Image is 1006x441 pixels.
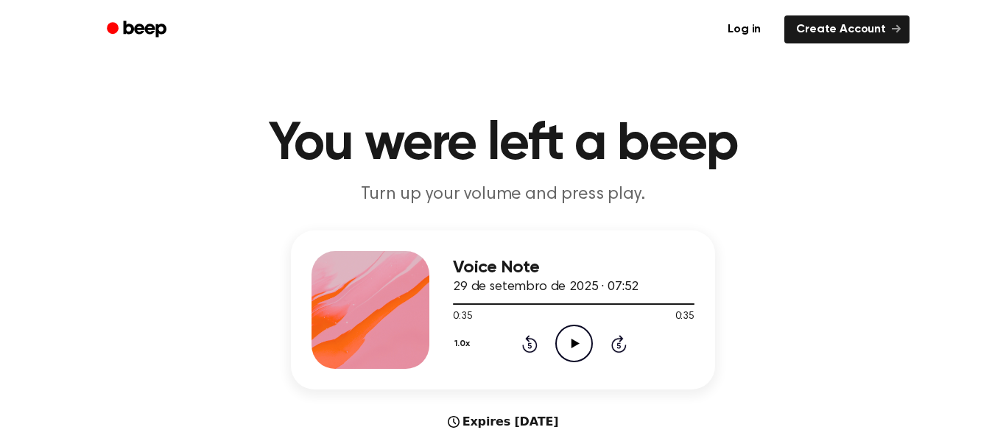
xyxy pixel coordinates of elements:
[126,118,880,171] h1: You were left a beep
[96,15,180,44] a: Beep
[453,281,639,294] span: 29 de setembro de 2025 · 07:52
[220,183,786,207] p: Turn up your volume and press play.
[453,309,472,325] span: 0:35
[453,258,694,278] h3: Voice Note
[784,15,910,43] a: Create Account
[713,13,775,46] a: Log in
[453,331,475,356] button: 1.0x
[448,413,559,431] div: Expires [DATE]
[675,309,694,325] span: 0:35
